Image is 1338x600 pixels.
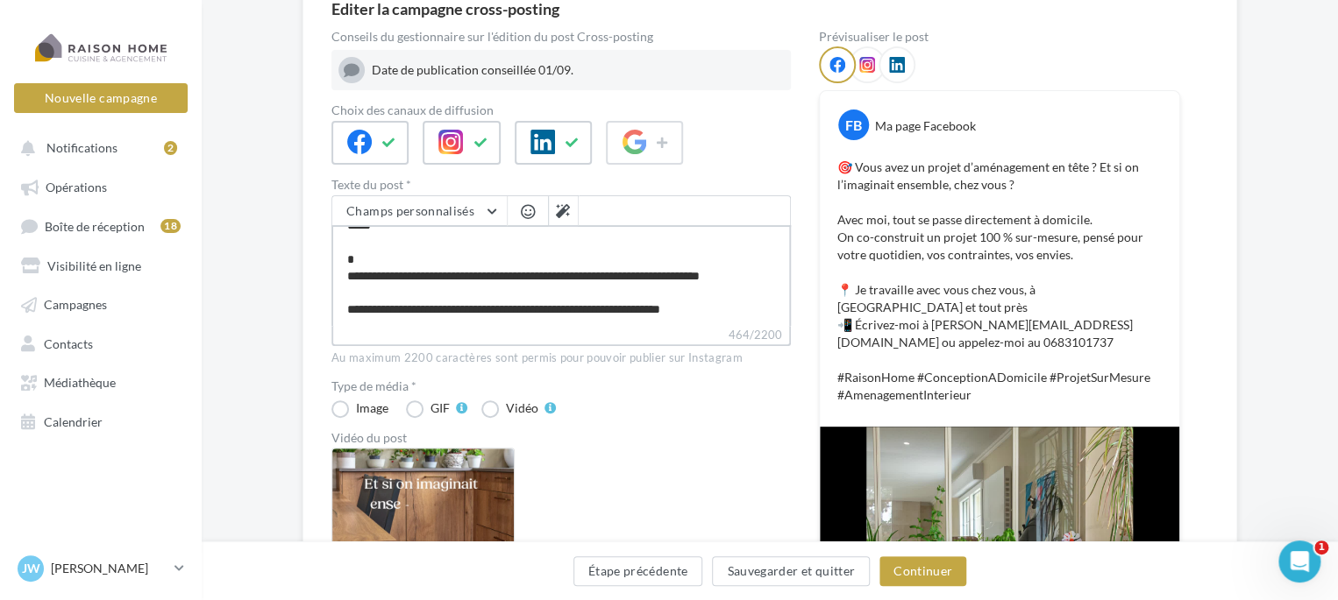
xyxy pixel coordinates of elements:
div: Au maximum 2200 caractères sont permis pour pouvoir publier sur Instagram [331,350,791,366]
span: Boîte de réception [45,218,145,233]
a: Opérations [11,170,191,201]
span: Calendrier [44,413,103,428]
div: Editer la campagne cross-posting [331,1,559,17]
div: Ma page Facebook [875,117,976,135]
div: 2 [164,141,177,155]
a: Boîte de réception18 [11,209,191,242]
span: Campagnes [44,297,107,312]
span: Champs personnalisés [346,203,474,218]
iframe: Intercom live chat [1278,540,1320,582]
span: Opérations [46,180,107,194]
a: Visibilité en ligne [11,249,191,280]
button: Nouvelle campagne [14,83,188,113]
a: Campagnes [11,287,191,319]
label: 464/2200 [331,326,791,346]
a: JW [PERSON_NAME] [14,552,188,585]
p: [PERSON_NAME] [51,560,167,577]
p: 🎯 Vous avez un projet d’aménagement en tête ? Et si on l’imaginait ensemble, chez vous ? Avec moi... [837,159,1162,404]
button: Champs personnalisés [332,196,507,226]
button: Notifications 2 [11,131,184,163]
div: Image [356,402,388,414]
a: Calendrier [11,405,191,436]
span: JW [22,560,40,577]
button: Sauvegarder et quitter [712,556,870,586]
button: Continuer [879,556,966,586]
div: Prévisualiser le post [819,31,1180,43]
span: 1 [1314,540,1328,554]
div: 18 [160,219,181,233]
span: Contacts [44,335,93,350]
label: Texte du post * [331,179,791,191]
div: Date de publication conseillée 01/09. [372,61,784,79]
a: Médiathèque [11,365,191,397]
span: Visibilité en ligne [47,258,141,272]
span: Médiathèque [44,375,116,390]
a: Contacts [11,327,191,358]
div: Vidéo [506,402,538,414]
label: Type de média * [331,380,791,392]
label: Choix des canaux de diffusion [331,104,791,116]
div: Conseils du gestionnaire sur l'édition du post Cross-posting [331,31,791,43]
div: FB [838,109,869,140]
span: Notifications [46,140,117,155]
button: Étape précédente [573,556,703,586]
div: GIF [431,402,450,414]
div: Vidéo du post [331,432,791,444]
